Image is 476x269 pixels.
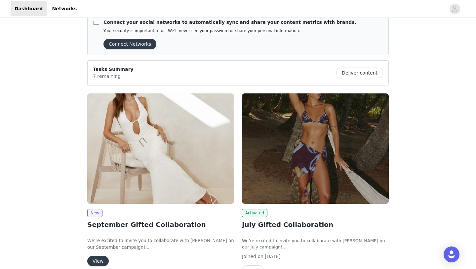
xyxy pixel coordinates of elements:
[93,66,134,73] p: Tasks Summary
[452,4,458,14] div: avatar
[93,73,134,80] p: 7 remaining
[336,68,383,78] button: Deliver content
[87,238,234,250] span: We’re excited to invite you to collaborate with [PERSON_NAME] on our September campaign!
[11,1,47,16] a: Dashboard
[265,254,280,259] span: [DATE]
[242,220,389,230] h2: July Gifted Collaboration
[242,254,263,259] span: Joined on
[242,93,389,204] img: Peppermayo AUS
[242,209,267,217] span: Activated
[444,246,459,262] div: Open Intercom Messenger
[87,256,109,266] button: View
[103,19,356,26] p: Connect your social networks to automatically sync and share your content metrics with brands.
[103,28,356,33] p: Your security is important to us. We’ll never see your password or share your personal information.
[87,209,102,217] span: New
[48,1,81,16] a: Networks
[87,259,109,264] a: View
[87,220,234,230] h2: September Gifted Collaboration
[87,93,234,204] img: Peppermayo EU
[242,238,389,250] p: We’re excited to invite you to collaborate with [PERSON_NAME] on our July campaign!
[103,39,156,49] button: Connect Networks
